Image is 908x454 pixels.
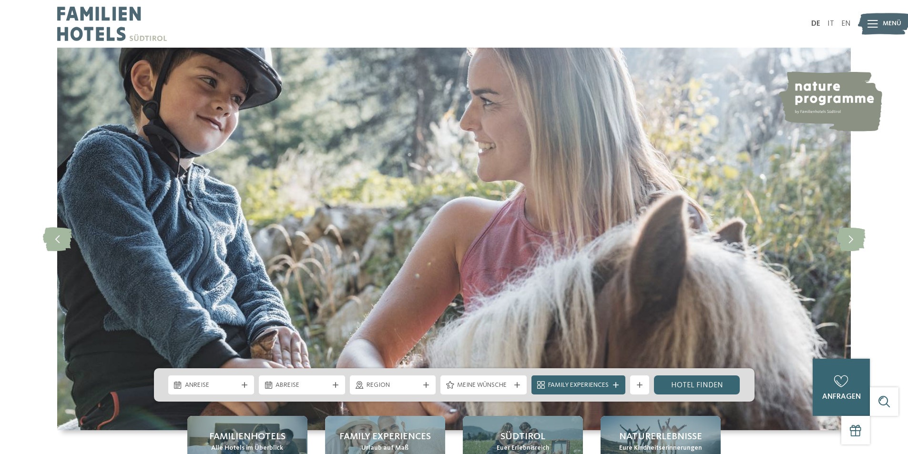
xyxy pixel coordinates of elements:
[822,393,861,401] span: anfragen
[777,71,882,131] img: nature programme by Familienhotels Südtirol
[811,20,820,28] a: DE
[548,381,609,390] span: Family Experiences
[185,381,238,390] span: Anreise
[813,359,870,416] a: anfragen
[500,430,545,444] span: Südtirol
[654,375,740,394] a: Hotel finden
[619,444,702,453] span: Eure Kindheitserinnerungen
[367,381,419,390] span: Region
[209,430,286,444] span: Familienhotels
[497,444,550,453] span: Euer Erlebnisreich
[211,444,283,453] span: Alle Hotels im Überblick
[841,20,851,28] a: EN
[275,381,328,390] span: Abreise
[457,381,510,390] span: Meine Wünsche
[361,444,408,453] span: Urlaub auf Maß
[57,48,851,430] img: Familienhotels Südtirol: The happy family places
[827,20,834,28] a: IT
[883,19,901,29] span: Menü
[339,430,431,444] span: Family Experiences
[619,430,702,444] span: Naturerlebnisse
